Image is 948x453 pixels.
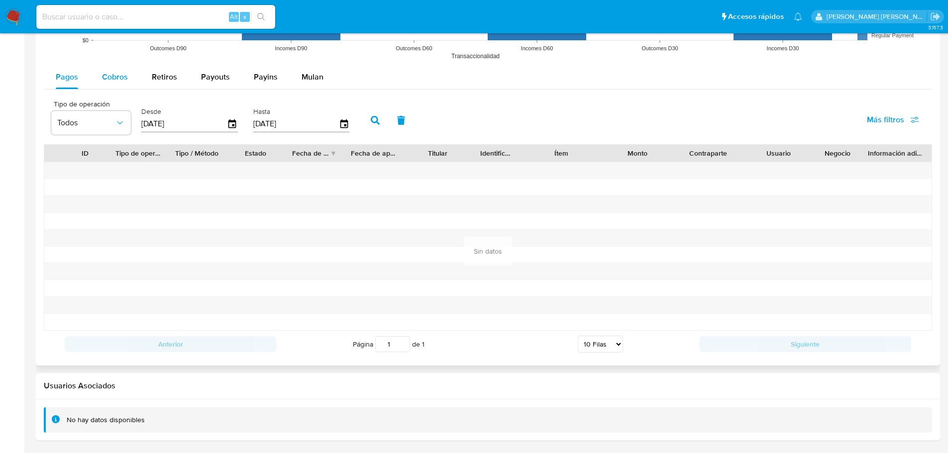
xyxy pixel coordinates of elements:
p: marianela.tarsia@mercadolibre.com [827,12,927,21]
span: Accesos rápidos [728,11,784,22]
span: Alt [230,12,238,21]
span: s [243,12,246,21]
span: 3.157.3 [928,23,943,31]
button: search-icon [251,10,271,24]
a: Notificaciones [794,12,802,21]
h2: Usuarios Asociados [44,381,932,391]
a: Salir [930,11,941,22]
input: Buscar usuario o caso... [36,10,275,23]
